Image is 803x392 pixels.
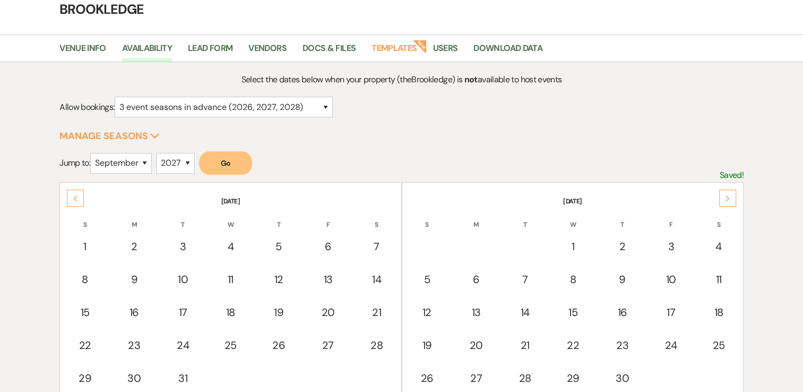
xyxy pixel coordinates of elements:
div: 6 [457,271,495,287]
div: 16 [116,304,153,320]
th: [DATE] [403,184,742,206]
button: Manage Seasons [59,131,160,141]
span: Allow bookings: [59,101,114,113]
th: [DATE] [61,184,400,206]
div: 7 [359,238,394,254]
th: W [549,207,597,229]
div: 18 [701,304,736,320]
th: F [647,207,694,229]
div: 19 [261,304,297,320]
th: M [452,207,500,229]
div: 20 [457,337,495,353]
div: 16 [604,304,641,320]
div: 26 [261,337,297,353]
div: 1 [67,238,103,254]
th: T [598,207,647,229]
div: 10 [166,271,201,287]
div: 15 [555,304,591,320]
div: 2 [116,238,153,254]
div: 21 [507,337,542,353]
div: 30 [116,370,153,386]
strong: New [413,39,428,54]
a: Download Data [473,41,542,62]
th: T [255,207,303,229]
div: 10 [653,271,688,287]
div: 1 [555,238,591,254]
a: Lead Form [188,41,232,62]
button: Go [199,151,252,175]
div: 25 [213,337,248,353]
a: Availability [122,41,172,62]
a: Templates [372,41,417,62]
div: 29 [555,370,591,386]
div: 27 [457,370,495,386]
div: 31 [166,370,201,386]
div: 27 [309,337,347,353]
div: 25 [701,337,736,353]
div: 26 [409,370,445,386]
div: 9 [604,271,641,287]
a: Vendors [248,41,287,62]
div: 24 [166,337,201,353]
div: 9 [116,271,153,287]
div: 3 [653,238,688,254]
div: 11 [213,271,248,287]
th: S [695,207,742,229]
div: 8 [67,271,103,287]
div: 3 [166,238,201,254]
th: M [110,207,159,229]
div: 8 [555,271,591,287]
div: 28 [507,370,542,386]
th: T [502,207,548,229]
div: 23 [116,337,153,353]
div: 22 [555,337,591,353]
div: 2 [604,238,641,254]
div: 5 [261,238,297,254]
th: S [353,207,400,229]
th: S [61,207,109,229]
div: 17 [653,304,688,320]
div: 12 [261,271,297,287]
div: 22 [67,337,103,353]
div: 6 [309,238,347,254]
div: 13 [309,271,347,287]
div: 28 [359,337,394,353]
div: 29 [67,370,103,386]
div: 24 [653,337,688,353]
th: F [304,207,352,229]
div: 18 [213,304,248,320]
div: 30 [604,370,641,386]
th: T [160,207,206,229]
div: 7 [507,271,542,287]
div: 14 [507,304,542,320]
a: Users [433,41,457,62]
div: 23 [604,337,641,353]
div: 14 [359,271,394,287]
th: W [207,207,254,229]
div: 21 [359,304,394,320]
div: 15 [67,304,103,320]
div: 19 [409,337,445,353]
a: Docs & Files [303,41,356,62]
strong: not [464,74,478,85]
div: 20 [309,304,347,320]
a: Venue Info [59,41,106,62]
div: 4 [701,238,736,254]
div: 17 [166,304,201,320]
p: Saved! [720,168,744,182]
th: S [403,207,451,229]
div: 5 [409,271,445,287]
p: Select the dates below when your property (the Brookledge ) is available to host events [145,73,658,87]
div: 13 [457,304,495,320]
div: 11 [701,271,736,287]
div: 12 [409,304,445,320]
div: 4 [213,238,248,254]
span: Jump to: [59,157,90,168]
